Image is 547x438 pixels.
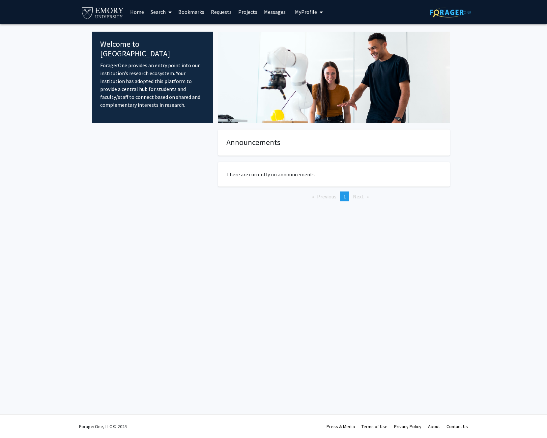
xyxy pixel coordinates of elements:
[127,0,147,23] a: Home
[394,423,421,429] a: Privacy Policy
[353,193,364,200] span: Next
[343,193,346,200] span: 1
[226,170,442,178] p: There are currently no announcements.
[317,193,336,200] span: Previous
[446,423,468,429] a: Contact Us
[79,415,127,438] div: ForagerOne, LLC © 2025
[226,138,442,147] h4: Announcements
[100,40,205,59] h4: Welcome to [GEOGRAPHIC_DATA]
[147,0,175,23] a: Search
[261,0,289,23] a: Messages
[361,423,388,429] a: Terms of Use
[430,7,471,17] img: ForagerOne Logo
[235,0,261,23] a: Projects
[218,32,450,123] img: Cover Image
[428,423,440,429] a: About
[5,408,28,433] iframe: Chat
[295,9,317,15] span: My Profile
[81,5,125,20] img: Emory University Logo
[100,61,205,109] p: ForagerOne provides an entry point into our institution’s research ecosystem. Your institution ha...
[175,0,208,23] a: Bookmarks
[218,191,450,201] ul: Pagination
[327,423,355,429] a: Press & Media
[208,0,235,23] a: Requests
